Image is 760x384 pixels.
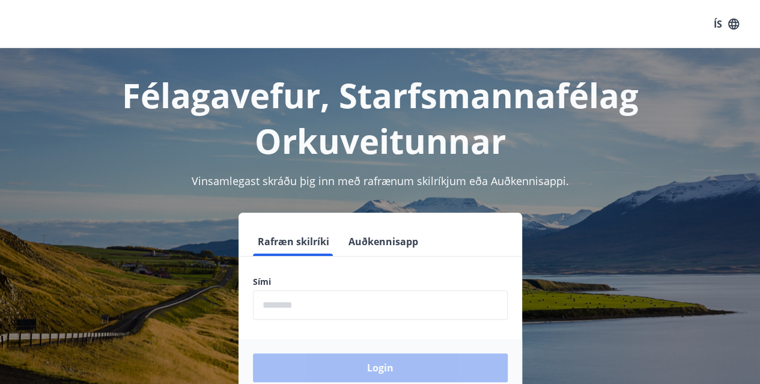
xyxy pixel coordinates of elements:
button: Auðkennisapp [344,227,423,256]
button: Rafræn skilríki [253,227,334,256]
label: Sími [253,276,508,288]
span: Vinsamlegast skráðu þig inn með rafrænum skilríkjum eða Auðkennisappi. [192,174,569,188]
h1: Félagavefur, Starfsmannafélag Orkuveitunnar [14,72,746,163]
button: ÍS [707,13,746,35]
